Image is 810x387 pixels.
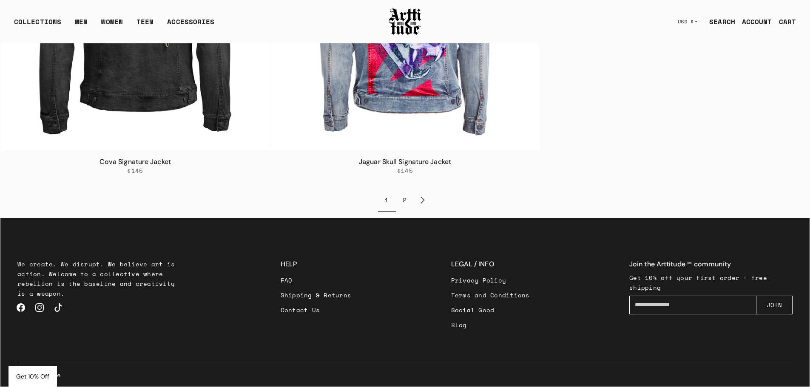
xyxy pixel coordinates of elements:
[673,12,703,31] button: USD $
[451,273,530,288] a: Privacy Policy
[127,167,143,175] span: $145
[772,13,796,30] a: Open cart
[136,17,153,34] a: TEEN
[49,298,68,317] a: TikTok
[451,302,530,317] a: Social Good
[451,259,530,269] h3: LEGAL / INFO
[359,157,451,166] a: Jaguar Skull Signature Jacket
[678,18,694,25] span: USD $
[16,373,49,380] span: Get 10% Off
[11,298,30,317] a: Facebook
[629,259,793,269] h4: Join the Arttitude™ community
[451,317,530,332] a: Blog
[413,189,432,212] a: Next page
[388,7,422,36] img: Arttitude
[281,259,352,269] h3: HELP
[629,296,756,314] input: Enter your email
[7,17,221,34] ul: Main navigation
[378,189,395,212] li: Navigate to page 1
[756,296,793,314] button: JOIN
[451,288,530,302] a: Terms and Conditions
[30,298,49,317] a: Instagram
[17,259,181,298] p: We create. We disrupt. We believe art is action. Welcome to a collective where rebellion is the b...
[101,17,123,34] a: WOMEN
[99,157,171,166] a: Cova Signature Jacket
[281,288,352,302] a: Shipping & Returns
[14,17,61,34] div: COLLECTIONS
[779,17,796,27] div: CART
[75,17,88,34] a: MEN
[396,189,413,212] a: 2
[281,273,352,288] a: FAQ
[281,302,352,317] a: Contact Us
[378,189,395,212] button: 1
[702,13,735,30] a: SEARCH
[167,17,214,34] div: ACCESSORIES
[397,167,413,175] span: $145
[9,366,57,387] div: Get 10% Off
[629,273,793,292] p: Get 10% off your first order + free shipping
[735,13,772,30] a: ACCOUNT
